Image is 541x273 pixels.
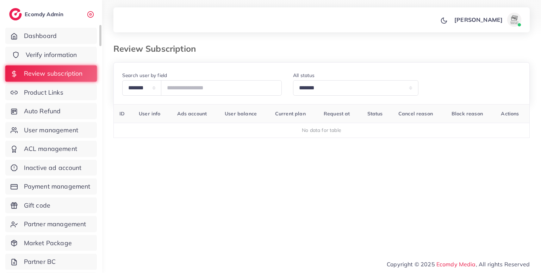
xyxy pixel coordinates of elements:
[450,13,524,27] a: [PERSON_NAME]avatar
[139,110,160,117] span: User info
[5,103,97,119] a: Auto Refund
[5,47,97,63] a: Verify information
[26,50,77,59] span: Verify information
[24,69,83,78] span: Review subscription
[24,182,91,191] span: Payment management
[5,122,97,138] a: User management
[113,44,201,54] h3: Review Subscription
[507,13,521,27] img: avatar
[324,110,350,117] span: Request at
[387,260,530,268] span: Copyright © 2025
[5,160,97,176] a: Inactive ad account
[24,163,82,172] span: Inactive ad account
[24,126,78,135] span: User management
[452,110,483,117] span: Block reason
[24,88,63,97] span: Product Links
[436,261,476,268] a: Ecomdy Media
[9,8,65,20] a: logoEcomdy Admin
[119,110,125,117] span: ID
[24,257,56,266] span: Partner BC
[398,110,433,117] span: Cancel reason
[5,84,97,101] a: Product Links
[24,31,57,40] span: Dashboard
[24,144,77,153] span: ACL management
[24,107,61,116] span: Auto Refund
[24,201,50,210] span: Gift code
[5,235,97,251] a: Market Package
[118,127,526,134] div: No data for table
[501,110,519,117] span: Actions
[177,110,207,117] span: Ads account
[5,216,97,232] a: Partner management
[24,220,86,229] span: Partner management
[275,110,306,117] span: Current plan
[5,178,97,195] a: Payment management
[25,11,65,18] h2: Ecomdy Admin
[24,239,72,248] span: Market Package
[454,15,503,24] p: [PERSON_NAME]
[5,28,97,44] a: Dashboard
[5,254,97,270] a: Partner BC
[5,65,97,82] a: Review subscription
[367,110,383,117] span: Status
[476,260,530,268] span: , All rights Reserved
[9,8,22,20] img: logo
[293,72,315,79] label: All status
[122,72,167,79] label: Search user by field
[5,141,97,157] a: ACL management
[5,197,97,214] a: Gift code
[225,110,257,117] span: User balance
